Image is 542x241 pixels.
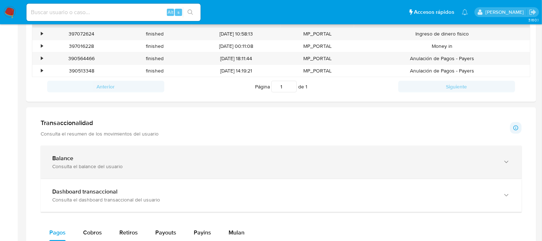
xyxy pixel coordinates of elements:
div: finished [118,28,192,40]
div: • [41,67,43,74]
div: Anulación de Pagos - Payers [354,65,530,77]
div: 397016228 [45,40,118,52]
span: 3.160.1 [528,17,538,23]
div: 390564466 [45,53,118,65]
div: MP_PORTAL [281,40,354,52]
div: finished [118,53,192,65]
div: Anulación de Pagos - Payers [354,53,530,65]
div: Money in [354,40,530,52]
div: finished [118,65,192,77]
div: 390513348 [45,65,118,77]
span: Accesos rápidos [414,8,455,16]
div: • [41,30,43,37]
a: Notificaciones [462,9,468,15]
div: 397072624 [45,28,118,40]
p: fernando.ftapiamartinez@mercadolibre.com.mx [485,9,526,16]
span: 1 [305,83,307,90]
div: • [41,43,43,50]
div: [DATE] 00:11:08 [192,40,281,52]
div: • [41,55,43,62]
div: finished [118,40,192,52]
input: Buscar usuario o caso... [26,8,201,17]
div: [DATE] 10:58:13 [192,28,281,40]
button: Anterior [47,81,164,92]
div: MP_PORTAL [281,65,354,77]
div: MP_PORTAL [281,53,354,65]
span: Página de [255,81,307,92]
div: Ingreso de dinero fisico [354,28,530,40]
button: search-icon [183,7,198,17]
div: [DATE] 18:11:44 [192,53,281,65]
div: [DATE] 14:19:21 [192,65,281,77]
div: MP_PORTAL [281,28,354,40]
span: s [177,9,180,16]
a: Salir [529,8,537,16]
button: Siguiente [398,81,516,92]
span: Alt [168,9,173,16]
